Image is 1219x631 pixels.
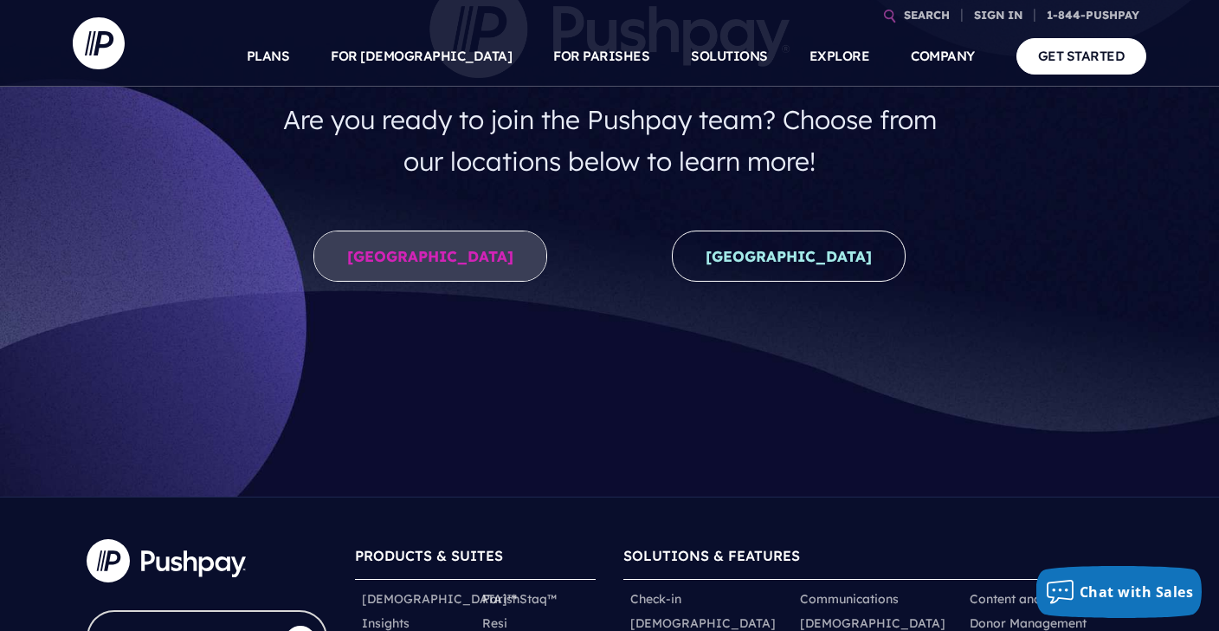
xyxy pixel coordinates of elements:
button: Chat with Sales [1036,566,1203,618]
a: PLANS [247,26,290,87]
a: Check-in [630,590,681,608]
a: Communications [800,590,899,608]
a: ParishStaq™ [482,590,557,608]
a: EXPLORE [809,26,870,87]
h4: Are you ready to join the Pushpay team? Choose from our locations below to learn more! [266,92,954,189]
a: Content and Media [970,590,1081,608]
a: GET STARTED [1016,38,1147,74]
h6: SOLUTIONS & FEATURES [623,539,1132,580]
a: [DEMOGRAPHIC_DATA]™ [362,590,517,608]
a: [GEOGRAPHIC_DATA] [313,231,547,282]
a: FOR PARISHES [553,26,649,87]
h6: PRODUCTS & SUITES [355,539,596,580]
span: Chat with Sales [1080,582,1194,602]
a: [GEOGRAPHIC_DATA] [672,231,906,282]
a: SOLUTIONS [691,26,768,87]
a: FOR [DEMOGRAPHIC_DATA] [331,26,512,87]
a: COMPANY [911,26,975,87]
